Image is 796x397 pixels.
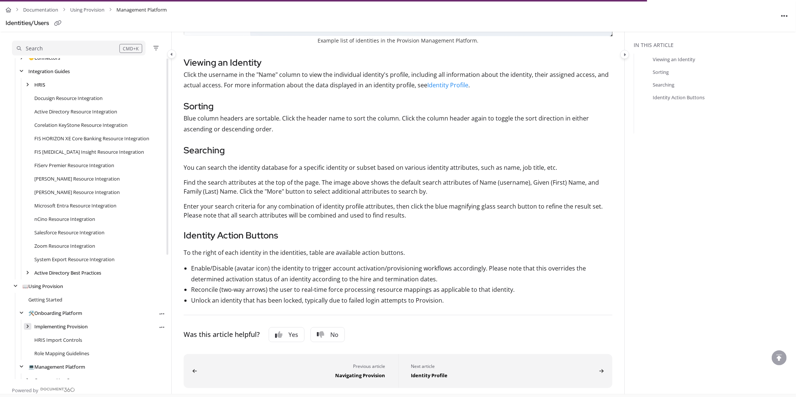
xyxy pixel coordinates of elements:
[634,41,793,49] div: In this article
[34,108,117,115] a: Active Directory Resource Integration
[184,163,612,172] p: You can search the identity database for a specific identity or subset based on various identity ...
[28,54,34,61] span: 🤝
[34,376,79,384] a: Common Use-Cases
[18,363,25,371] div: arrow
[26,44,43,53] div: Search
[167,50,176,59] button: Category toggle
[52,18,64,29] button: Copy link of
[184,329,260,340] div: Was this article helpful?
[310,327,345,342] button: No
[34,188,120,196] a: Jack Henry Symitar Resource Integration
[34,256,115,263] a: System Export Resource Integration
[34,148,144,156] a: FIS IBS Insight Resource Integration
[12,283,19,290] div: arrow
[28,309,82,317] a: Onboarding Platform
[34,94,103,102] a: Docusign Resource Integration
[653,68,669,76] a: Sorting
[653,81,674,88] a: Searching
[158,310,165,317] button: Article more options
[18,310,25,317] div: arrow
[411,370,597,379] div: Identity Profile
[6,18,49,29] div: Identities/Users
[158,323,165,331] button: Article more options
[18,68,25,75] div: arrow
[184,229,612,242] h3: Identity Action Buttons
[620,50,629,59] button: Category toggle
[398,354,613,388] button: Identity Profile
[411,363,597,370] div: Next article
[70,4,104,15] a: Using Provision
[653,94,705,101] a: Identity Action Buttons
[269,327,305,342] button: Yes
[184,248,612,257] p: To the right of each identity in the identities, table are available action buttons.
[22,283,28,290] span: 📖
[28,363,85,371] a: Management Platform
[152,44,160,53] button: Filter
[200,370,385,379] div: Navigating Provision
[24,323,31,330] div: arrow
[184,178,612,196] p: Find the search attributes at the top of the page. The image above shows the default search attri...
[34,162,114,169] a: FiServ Premier Resource Integration
[34,350,89,357] a: Role Mapping Guidelines
[653,56,695,63] a: Viewing an Identity
[28,363,34,370] span: 💻
[34,336,82,344] a: HRIS Import Controls
[22,282,63,290] a: Using Provision
[34,215,95,223] a: nCino Resource Integration
[158,309,165,317] div: More options
[12,41,146,56] button: Search
[24,377,31,384] div: arrow
[116,4,167,15] span: Management Platform
[12,387,38,394] span: Powered by
[184,354,398,388] button: Navigating Provision
[34,242,95,250] a: Zoom Resource Integration
[184,202,612,220] p: Enter your search criteria for any combination of identity profile attributes, then click the blu...
[200,363,385,370] div: Previous article
[191,263,612,285] li: Enable/Disable (avatar icon) the identity to trigger account activation/provisioning workflows ac...
[34,175,120,182] a: Jack Henry SilverLake Resource Integration
[12,385,75,394] a: Powered by Document360 - opens in a new tab
[34,202,116,209] a: Microsoft Entra Resource Integration
[191,284,612,295] li: Reconcile (two-way arrows) the user to real-time force processing resource mappings as applicable...
[23,4,58,15] a: Documentation
[184,100,612,113] h3: Sorting
[184,56,612,69] h3: Viewing an Identity
[34,135,149,142] a: FIS HORIZON XE Core Banking Resource Integration
[24,81,31,88] div: arrow
[28,68,70,75] a: Integration Guides
[34,81,45,88] a: HRIS
[427,81,468,89] a: Identity Profile
[772,350,787,365] div: scroll to top
[28,310,34,316] span: 🛠️
[184,69,612,91] p: Click the username in the "Name" column to view the individual identity's profile, including all ...
[184,36,612,47] span: Example list of identities in the Provision Management Platform.
[34,269,101,276] a: Active Directory Best Practices
[184,113,612,135] p: Blue column headers are sortable. Click the header name to sort the column. Click the column head...
[34,323,88,330] a: Implementing Provision
[184,144,612,157] h3: Searching
[28,296,62,303] a: Getting Started
[119,44,142,53] div: CMD+K
[34,229,104,236] a: Salesforce Resource Integration
[158,322,165,331] div: More options
[778,10,790,22] button: Article more options
[34,121,128,129] a: Corelation KeyStone Resource Integration
[40,388,75,392] img: Document360
[24,269,31,276] div: arrow
[6,4,11,15] a: Home
[191,295,612,306] li: Unlock an identity that has been locked, typically due to failed login attempts to Provision.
